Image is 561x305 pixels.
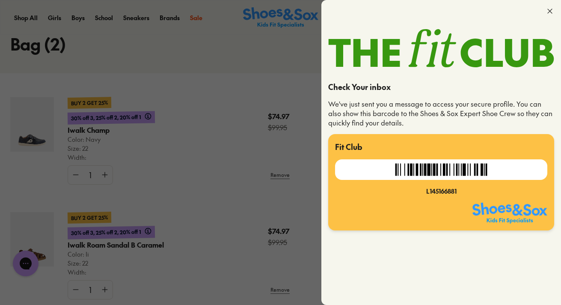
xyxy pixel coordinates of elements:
img: TheFitClub_Landscape_2a1d24fe-98f1-4588-97ac-f3657bedce49.svg [328,29,554,67]
img: SNS_Logo_Responsive.svg [472,203,547,223]
p: Fit Club [335,141,547,152]
img: bgJSQAAAAAZJREFUAwAmYyjghP2iJwAAAABJRU5ErkJggg== [391,159,491,180]
p: We've just sent you a message to access your secure profile. You can also show this barcode to th... [328,99,554,128]
button: Gorgias live chat [4,3,30,29]
p: Check Your inbox [328,81,554,93]
div: L145166881 [335,187,547,196]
